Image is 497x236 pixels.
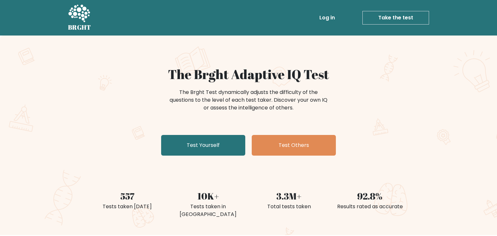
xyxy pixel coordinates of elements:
[91,189,164,203] div: 557
[362,11,429,25] a: Take the test
[68,3,91,33] a: BRGHT
[161,135,245,156] a: Test Yourself
[91,203,164,210] div: Tests taken [DATE]
[91,67,406,82] h1: The Brght Adaptive IQ Test
[252,203,326,210] div: Total tests taken
[68,24,91,31] h5: BRGHT
[171,203,245,218] div: Tests taken in [GEOGRAPHIC_DATA]
[171,189,245,203] div: 10K+
[168,88,329,112] div: The Brght Test dynamically adjusts the difficulty of the questions to the level of each test take...
[317,11,337,24] a: Log in
[252,135,336,156] a: Test Others
[333,203,406,210] div: Results rated as accurate
[333,189,406,203] div: 92.8%
[252,189,326,203] div: 3.3M+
